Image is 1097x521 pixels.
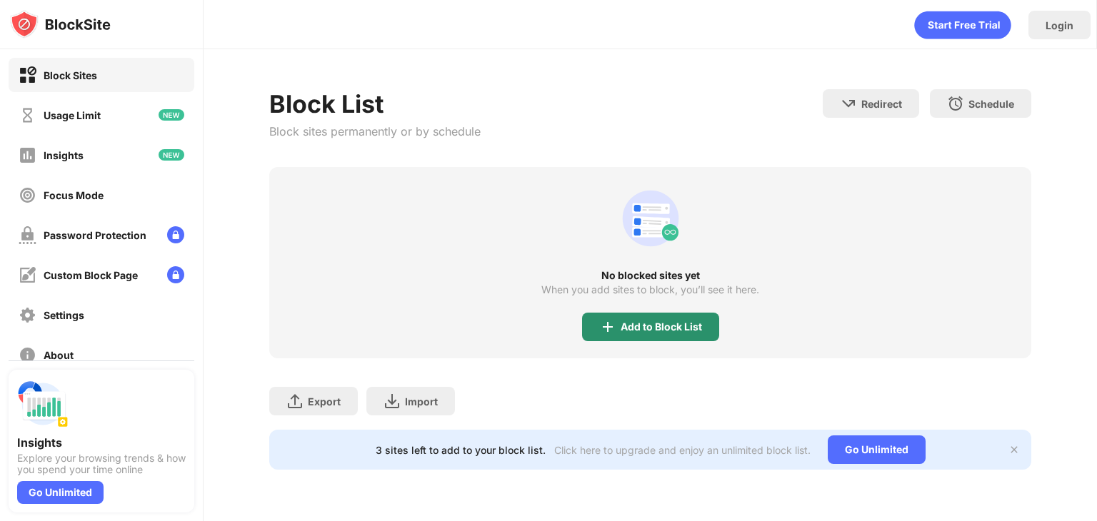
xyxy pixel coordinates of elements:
[861,98,902,110] div: Redirect
[19,66,36,84] img: block-on.svg
[269,270,1031,281] div: No blocked sites yet
[44,349,74,361] div: About
[19,306,36,324] img: settings-off.svg
[19,346,36,364] img: about-off.svg
[968,98,1014,110] div: Schedule
[17,481,104,504] div: Go Unlimited
[44,69,97,81] div: Block Sites
[621,321,702,333] div: Add to Block List
[19,106,36,124] img: time-usage-off.svg
[19,186,36,204] img: focus-off.svg
[10,10,111,39] img: logo-blocksite.svg
[159,109,184,121] img: new-icon.svg
[44,229,146,241] div: Password Protection
[167,266,184,283] img: lock-menu.svg
[17,452,186,475] div: Explore your browsing trends & how you spend your time online
[44,109,101,121] div: Usage Limit
[405,395,438,408] div: Import
[17,378,69,430] img: push-insights.svg
[167,226,184,243] img: lock-menu.svg
[554,444,811,456] div: Click here to upgrade and enjoy an unlimited block list.
[541,284,759,295] div: When you add sites to block, you’ll see it here.
[1008,444,1020,455] img: x-button.svg
[19,226,36,244] img: password-protection-off.svg
[44,189,104,201] div: Focus Mode
[308,395,341,408] div: Export
[1046,19,1073,31] div: Login
[17,435,186,450] div: Insights
[19,146,36,164] img: insights-off.svg
[828,435,926,464] div: Go Unlimited
[914,11,1011,39] div: animation
[44,149,84,161] div: Insights
[616,184,685,253] div: animation
[44,269,138,281] div: Custom Block Page
[376,444,546,456] div: 3 sites left to add to your block list.
[159,149,184,161] img: new-icon.svg
[19,266,36,284] img: customize-block-page-off.svg
[269,89,481,118] div: Block List
[269,124,481,138] div: Block sites permanently or by schedule
[44,309,84,321] div: Settings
